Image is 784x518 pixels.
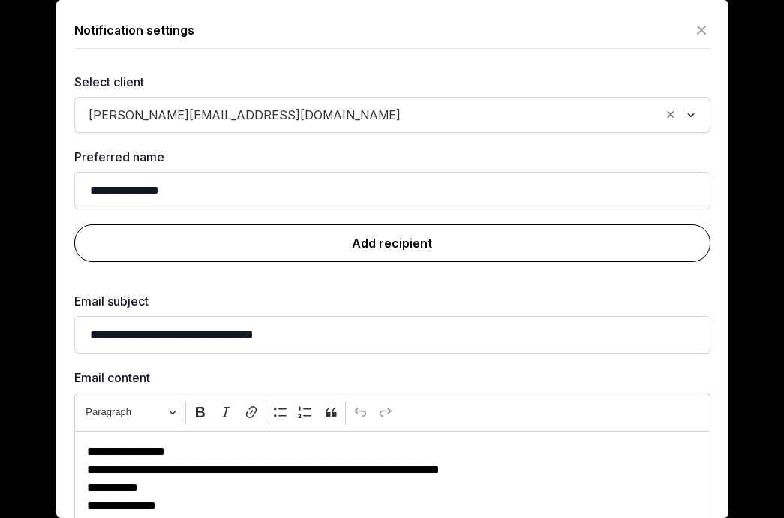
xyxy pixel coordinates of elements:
[82,101,703,128] div: Search for option
[74,369,710,387] label: Email content
[74,21,194,39] div: Notification settings
[80,401,183,424] button: Heading
[74,393,710,431] div: Editor toolbar
[74,224,710,262] a: Add recipient
[407,104,660,125] input: Search for option
[85,104,404,125] span: [PERSON_NAME][EMAIL_ADDRESS][DOMAIN_NAME]
[74,148,710,166] label: Preferred name
[664,104,677,125] button: Clear Selected
[74,73,710,91] label: Select client
[74,292,710,310] label: Email subject
[86,403,164,421] span: Paragraph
